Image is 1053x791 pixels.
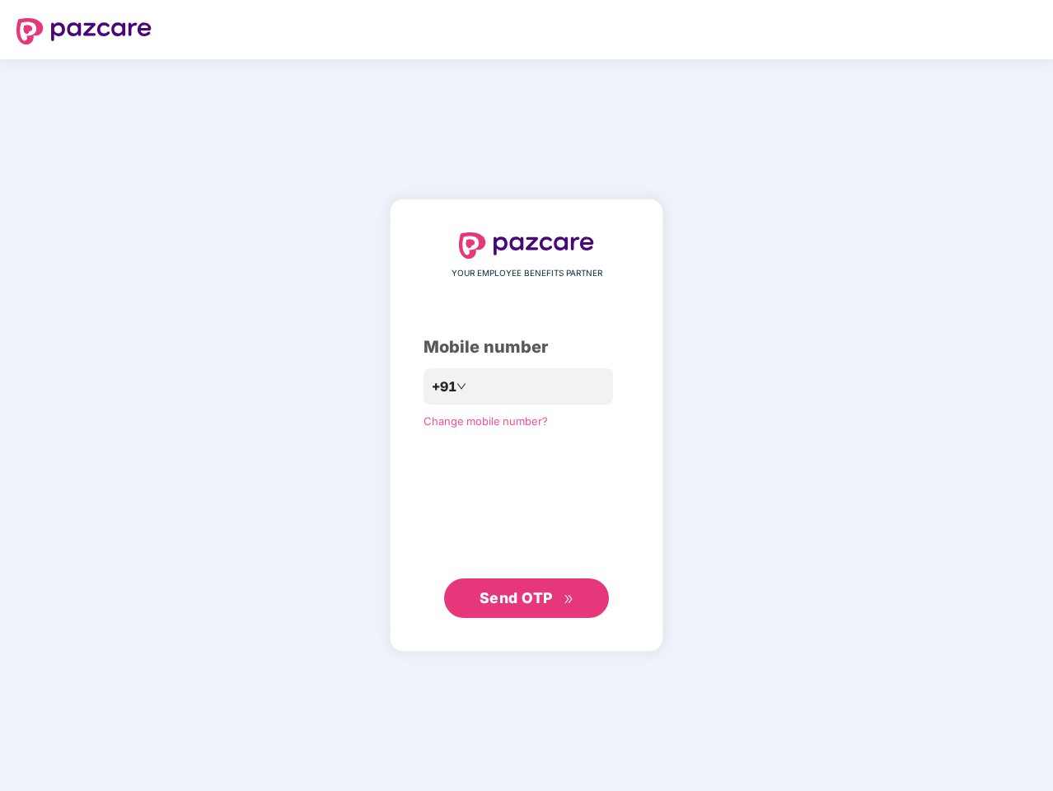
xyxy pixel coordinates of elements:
[424,335,629,360] div: Mobile number
[459,232,594,259] img: logo
[16,18,152,44] img: logo
[432,377,456,397] span: +91
[444,578,609,618] button: Send OTPdouble-right
[564,594,574,605] span: double-right
[424,414,548,428] a: Change mobile number?
[456,381,466,391] span: down
[480,589,553,606] span: Send OTP
[452,267,602,280] span: YOUR EMPLOYEE BENEFITS PARTNER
